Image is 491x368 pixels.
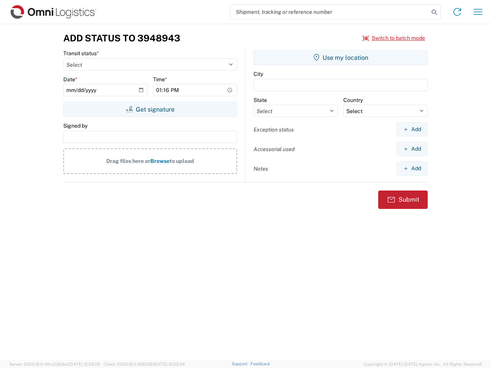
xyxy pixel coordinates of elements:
[397,161,428,176] button: Add
[254,126,294,133] label: Exception status
[63,76,77,83] label: Date
[170,158,194,164] span: to upload
[250,361,270,366] a: Feedback
[254,50,428,65] button: Use my location
[63,50,99,57] label: Transit status
[230,5,429,19] input: Shipment, tracking or reference number
[63,102,237,117] button: Get signature
[343,97,363,103] label: Country
[397,142,428,156] button: Add
[232,361,251,366] a: Support
[254,165,268,172] label: Notes
[9,362,100,366] span: Server: 2025.16.0-1ffcc23b9e2
[378,191,428,209] button: Submit
[397,122,428,136] button: Add
[254,71,263,77] label: City
[69,362,100,366] span: [DATE] 12:29:29
[104,362,185,366] span: Client: 2025.16.0-1592391
[63,33,180,44] h3: Add Status to 3948943
[364,361,482,368] span: Copyright © [DATE]-[DATE] Agistix Inc., All Rights Reserved
[254,146,295,153] label: Accessorial used
[254,97,267,103] label: State
[154,362,185,366] span: [DATE] 12:25:34
[106,158,150,164] span: Drag files here or
[153,76,167,83] label: Time
[362,32,425,44] button: Switch to batch mode
[150,158,170,164] span: Browse
[63,122,87,129] label: Signed by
